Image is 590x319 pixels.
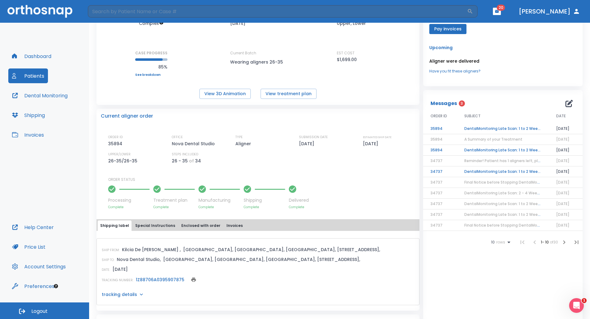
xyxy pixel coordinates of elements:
p: Nova Dental Studio, [117,256,161,263]
p: ESTIMATED SHIP DATE [363,134,391,140]
div: tabs [98,220,418,231]
p: STEPS INCLUDED [172,152,198,157]
p: [DATE] [299,140,317,147]
span: 1 [582,298,587,303]
p: DATE: [102,267,110,273]
p: Processing [108,197,150,204]
p: UPPER/LOWER [108,152,131,157]
button: Preferences [8,279,58,294]
p: $1,699.00 [337,56,357,63]
span: Final Notice before Stopping DentalMonitoring [464,180,552,185]
p: 34 [195,157,201,165]
p: of [189,157,194,165]
p: Current Batch [230,50,285,56]
a: Have you fit these aligners? [429,68,576,74]
span: 34737 [431,158,442,163]
span: [DATE] [556,201,569,206]
button: Shipping label [98,220,132,231]
span: 20 [497,5,505,11]
span: 35894 [431,137,442,142]
p: Manufacturing [199,197,240,204]
span: Up to 50 Steps (100 aligners) [139,20,164,26]
td: 35894 [423,145,457,156]
span: [DATE] [556,158,569,163]
p: Current aligner order [101,112,153,120]
td: [DATE] [549,123,583,134]
iframe: Intercom live chat [569,298,584,313]
p: SUBMISSION DATE [299,134,328,140]
button: Shipping [8,108,49,123]
div: Tooltip anchor [53,283,59,289]
span: DentalMonitoring Late Scan: 1 to 2 Weeks Notification [464,212,565,217]
p: TRACKING NUMBER: [102,278,133,283]
span: 34737 [431,223,442,228]
td: DentalMonitoring Late Scan: 1 to 2 Weeks Notification [457,166,549,177]
span: [DATE] [556,223,569,228]
td: [DATE] [549,166,583,177]
span: 34737 [431,180,442,185]
p: Shipping [244,197,285,204]
button: [PERSON_NAME] [516,6,583,17]
p: tracking details [102,291,137,298]
span: DentalMonitoring Late Scan: 1 to 2 Weeks Notification [464,201,565,206]
span: SUBJECT [464,113,481,119]
img: Orthosnap [7,5,73,18]
button: Dental Monitoring [8,88,71,103]
p: [GEOGRAPHIC_DATA], [GEOGRAPHIC_DATA], [GEOGRAPHIC_DATA], [STREET_ADDRESS], [163,256,360,263]
p: OFFICE [172,134,183,140]
span: [DATE] [556,190,569,196]
p: Complete [199,205,240,209]
span: A Summary of your Treatment [464,137,522,142]
p: TYPE [235,134,243,140]
p: Complete [108,205,150,209]
span: 3 [459,100,465,107]
p: CASE PROGRESS [135,50,167,56]
p: Delivered [289,197,309,204]
td: DentalMonitoring Late Scan: 1 to 2 Weeks Notification [457,145,549,156]
a: See breakdown [135,73,167,77]
button: Patients [8,68,48,83]
p: [GEOGRAPHIC_DATA], [GEOGRAPHIC_DATA], [GEOGRAPHIC_DATA], [STREET_ADDRESS], [183,246,380,253]
td: DentalMonitoring Late Scan: 1 to 2 Weeks Notification [457,123,549,134]
button: View treatment plan [261,89,317,99]
p: [DATE] [363,140,380,147]
button: Price List [8,239,49,254]
p: ORDER STATUS [108,177,415,182]
span: 1 - 10 [541,239,550,245]
p: 35894 [108,140,124,147]
p: Wearing aligners 26-35 [230,58,285,66]
span: [DATE] [556,212,569,217]
button: Special Instructions [133,220,178,231]
p: 26 - 35 [172,157,188,165]
td: 35894 [423,123,457,134]
p: Complete [244,205,285,209]
span: rows [495,240,505,244]
button: Account Settings [8,259,69,274]
button: Invoices [8,127,48,142]
span: [DATE] [556,137,569,142]
span: Reminder! Patient has 1 aligners left, please order next set! [464,158,576,163]
p: EST COST [337,50,355,56]
td: [DATE] [549,145,583,156]
p: ORDER ID [108,134,123,140]
td: 34737 [423,166,457,177]
p: Upper, Lower [337,20,366,27]
span: ORDER ID [431,113,447,119]
p: Kilcia De [PERSON_NAME] , [122,246,181,253]
p: Upcoming [429,44,576,51]
p: Aligner were delivered [429,57,576,65]
button: Help Center [8,220,57,235]
p: 85% [135,63,167,71]
p: [DATE] [112,266,128,273]
p: Treatment plan [153,197,195,204]
a: 1Z88706A0395907875 [136,277,184,283]
p: Complete [289,205,309,209]
p: Complete [153,205,195,209]
button: View 3D Animation [199,89,251,99]
p: Aligner [235,140,253,147]
a: Dashboard [8,49,55,64]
